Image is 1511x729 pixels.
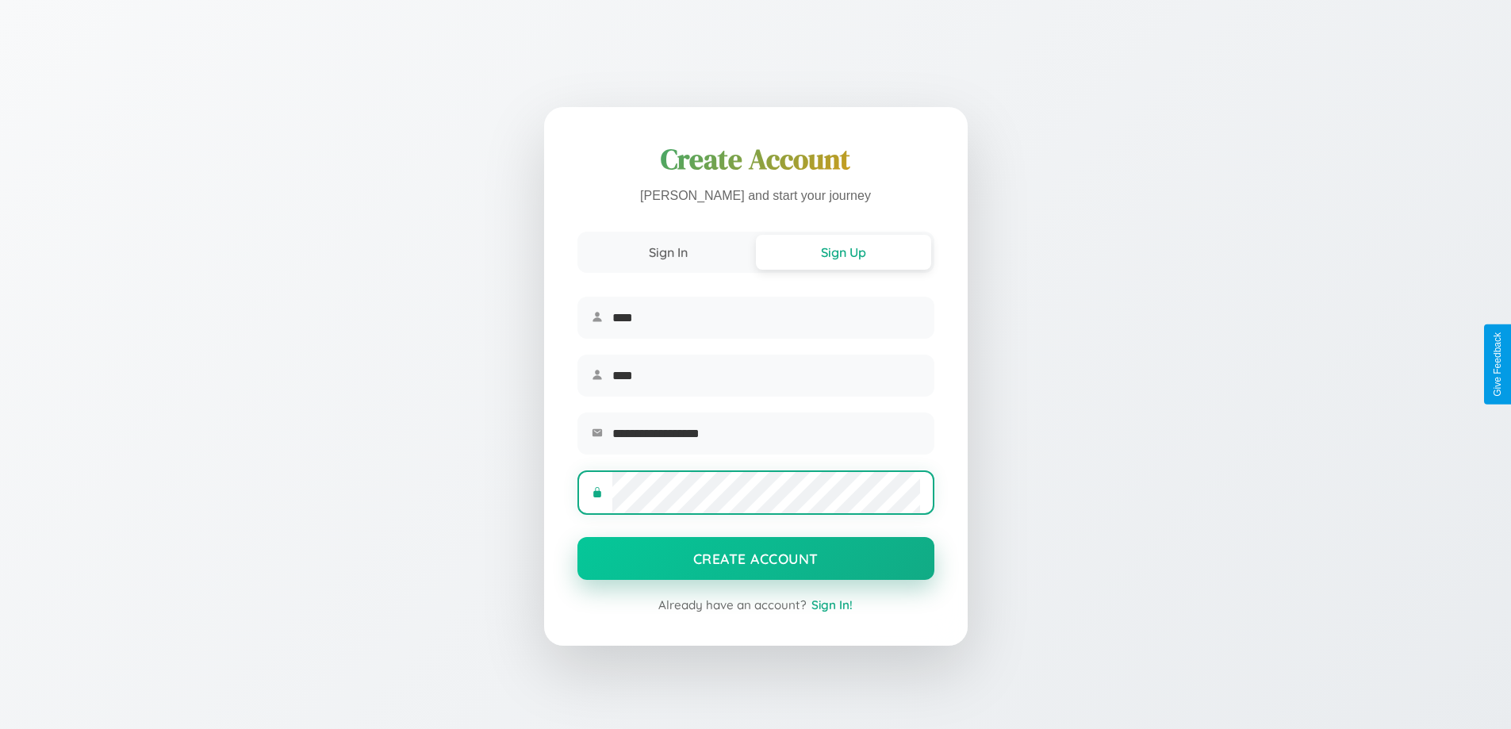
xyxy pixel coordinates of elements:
div: Give Feedback [1492,332,1503,397]
button: Sign In [581,235,756,270]
span: Sign In! [811,597,853,612]
button: Sign Up [756,235,931,270]
button: Create Account [577,537,934,580]
div: Already have an account? [577,597,934,612]
h1: Create Account [577,140,934,178]
p: [PERSON_NAME] and start your journey [577,185,934,208]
